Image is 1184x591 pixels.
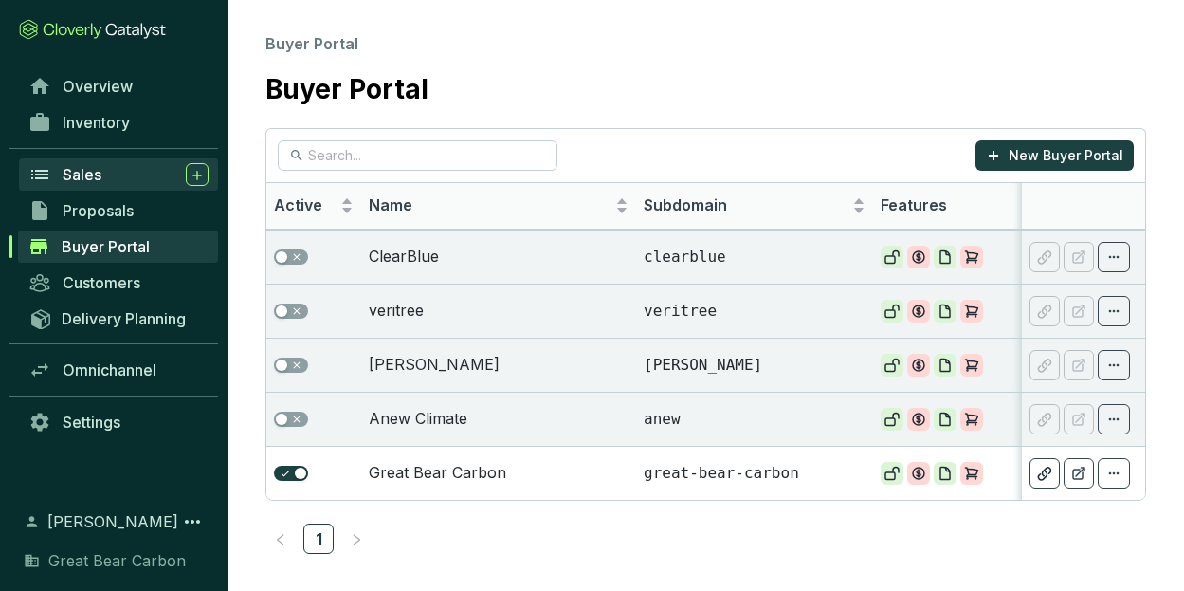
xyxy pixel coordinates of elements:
p: great-bear-carbon [644,463,865,484]
a: Omnichannel [19,354,218,386]
th: Subdomain [636,183,873,230]
input: Search... [308,145,529,166]
span: Buyer Portal [265,34,358,53]
span: Active [274,195,337,216]
a: 1 [304,525,333,553]
li: 1 [303,524,334,554]
a: Buyer Portal [18,231,218,263]
a: Proposals [19,194,218,227]
span: Delivery Planning [62,309,186,328]
p: anew [644,409,865,430]
td: Anew Climate [361,392,636,446]
button: right [341,524,372,554]
span: Inventory [63,113,130,132]
a: Overview [19,70,218,102]
th: Name [361,183,636,230]
th: Active [266,183,361,230]
span: right [350,533,363,546]
span: left [274,533,287,546]
span: Omnichannel [63,360,156,379]
span: Buyer Portal [62,237,150,256]
a: Sales [19,158,218,191]
td: ClearBlue [361,230,636,284]
p: [PERSON_NAME] [644,355,865,376]
p: clearblue [644,247,865,268]
th: Features [873,183,1015,230]
h1: Buyer Portal [265,74,428,106]
span: Overview [63,77,133,96]
span: Proposals [63,201,134,220]
li: Next Page [341,524,372,554]
a: Delivery Planning [19,303,218,334]
a: Inventory [19,106,218,139]
td: [PERSON_NAME] [361,338,636,392]
span: Customers [63,273,140,292]
td: veritree [361,284,636,338]
li: Previous Page [265,524,296,554]
span: Name [369,195,611,216]
span: Great Bear Carbon [48,549,186,572]
a: Settings [19,406,218,438]
a: Customers [19,267,218,299]
span: Sales [63,165,101,184]
td: Great Bear Carbon [361,446,636,500]
p: veritree [644,301,865,322]
button: left [265,524,296,554]
button: New Buyer Portal [975,140,1134,171]
span: Settings [63,413,120,432]
p: New Buyer Portal [1009,146,1123,165]
span: [PERSON_NAME] [47,510,178,533]
span: Subdomain [644,195,848,216]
